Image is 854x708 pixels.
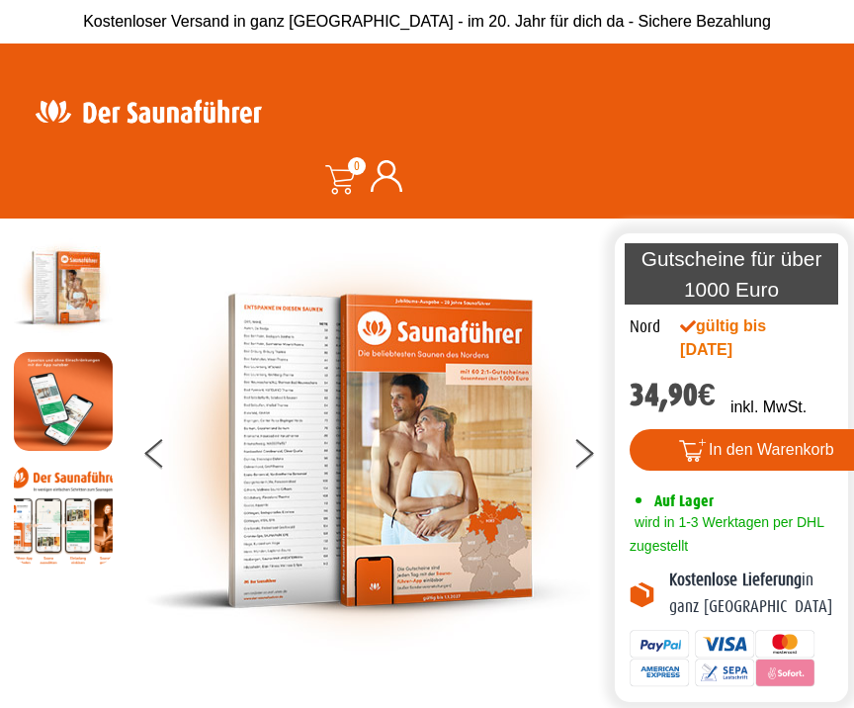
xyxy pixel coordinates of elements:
span: Auf Lager [654,491,714,510]
div: Nord [630,314,660,340]
img: MOCKUP-iPhone_regional [14,352,113,451]
img: der-saunafuehrer-2025-nord [14,238,113,337]
bdi: 34,90 [630,377,716,413]
p: inkl. MwSt. [730,396,807,419]
p: Gutscheine für über 1000 Euro [625,243,838,305]
img: Anleitung7tn [14,466,113,565]
p: in ganz [GEOGRAPHIC_DATA] [669,568,833,620]
img: der-saunafuehrer-2025-nord [145,238,590,664]
span: 0 [348,157,366,175]
b: Kostenlose Lieferung [669,571,802,589]
span: wird in 1-3 Werktagen per DHL zugestellt [630,514,823,554]
div: gültig bis [DATE] [680,314,803,362]
span: Kostenloser Versand in ganz [GEOGRAPHIC_DATA] - im 20. Jahr für dich da - Sichere Bezahlung [83,13,771,30]
span: € [698,377,716,413]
